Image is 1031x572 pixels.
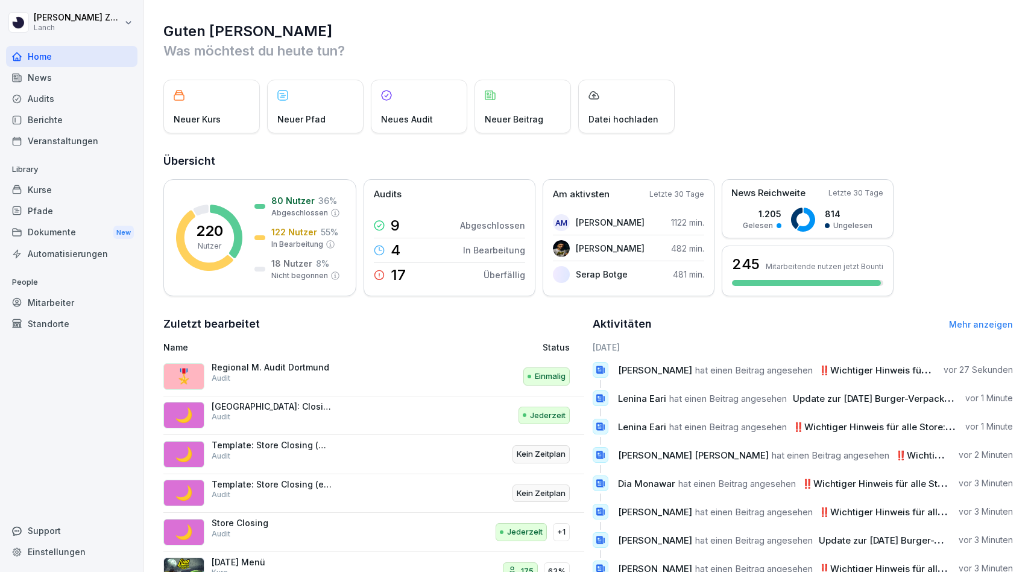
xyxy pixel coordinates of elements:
[277,113,326,126] p: Neuer Pfad
[163,22,1013,41] h1: Guten [PERSON_NAME]
[391,268,406,282] p: 17
[212,412,230,422] p: Audit
[618,393,666,404] span: Lenina Eari
[34,13,122,23] p: [PERSON_NAME] Zahn
[588,113,658,126] p: Datei hochladen
[530,410,566,422] p: Jederzeit
[212,479,332,490] p: Template: Store Closing (external cleaning)
[271,208,328,218] p: Abgeschlossen
[174,113,221,126] p: Neuer Kurs
[535,370,566,383] p: Einmalig
[460,219,525,232] p: Abgeschlossen
[391,218,400,233] p: 9
[374,188,402,202] p: Audits
[6,160,137,179] p: Library
[669,393,787,404] span: hat einen Beitrag angesehen
[271,257,312,270] p: 18 Nutzer
[944,364,1013,376] p: vor 27 Sekunden
[517,488,566,500] p: Kein Zeitplan
[695,364,813,376] span: hat einen Beitrag angesehen
[618,478,675,489] span: Dia Monawar
[678,478,796,489] span: hat einen Beitrag angesehen
[163,396,584,436] a: 🌙[GEOGRAPHIC_DATA]: ClosingAuditJederzeit
[618,535,692,546] span: [PERSON_NAME]
[175,404,193,426] p: 🌙
[671,216,704,229] p: 1122 min.
[212,529,230,539] p: Audit
[671,242,704,255] p: 482 min.
[553,240,570,257] img: czp1xeqzgsgl3dela7oyzziw.png
[553,188,610,202] p: Am aktivsten
[175,443,193,465] p: 🌙
[321,226,338,238] p: 55 %
[163,435,584,474] a: 🌙Template: Store Closing (morning cleaning)AuditKein Zeitplan
[6,200,137,221] a: Pfade
[618,421,666,433] span: Lenina Eari
[163,474,584,513] a: 🌙Template: Store Closing (external cleaning)AuditKein Zeitplan
[271,194,315,207] p: 80 Nutzer
[517,448,566,460] p: Kein Zeitplan
[391,243,400,258] p: 4
[163,153,1013,170] h2: Übersicht
[731,186,806,200] p: News Reichweite
[6,109,137,130] a: Berichte
[618,506,692,518] span: [PERSON_NAME]
[557,526,566,538] p: +1
[6,520,137,541] div: Support
[271,226,317,238] p: 122 Nutzer
[212,373,230,384] p: Audit
[576,242,645,255] p: [PERSON_NAME]
[828,188,883,199] p: Letzte 30 Tage
[553,214,570,231] div: AM
[576,268,628,281] p: Serap Botge
[6,46,137,67] a: Home
[271,270,328,281] p: Nicht begonnen
[163,316,584,332] h2: Zuletzt bearbeitet
[649,189,704,200] p: Letzte 30 Tage
[959,477,1013,489] p: vor 3 Minuten
[6,221,137,244] a: DokumenteNew
[618,450,769,461] span: [PERSON_NAME] [PERSON_NAME]
[6,130,137,151] a: Veranstaltungen
[212,518,332,529] p: Store Closing
[593,341,1014,354] h6: [DATE]
[593,316,652,332] h2: Aktivitäten
[6,243,137,264] a: Automatisierungen
[965,392,1013,404] p: vor 1 Minute
[318,194,337,207] p: 36 %
[766,262,883,271] p: Mitarbeitende nutzen jetzt Bounti
[6,67,137,88] a: News
[175,482,193,504] p: 🌙
[175,521,193,543] p: 🌙
[316,257,329,270] p: 8 %
[618,364,692,376] span: [PERSON_NAME]
[198,241,221,252] p: Nutzer
[271,239,323,250] p: In Bearbeitung
[212,362,332,373] p: Regional M. Audit Dortmund
[6,541,137,562] a: Einstellungen
[381,113,433,126] p: Neues Audit
[673,268,704,281] p: 481 min.
[6,179,137,200] a: Kurse
[543,341,570,354] p: Status
[6,292,137,313] div: Mitarbeiter
[6,313,137,334] a: Standorte
[553,266,570,283] img: fgodp68hp0emq4hpgfcp6x9z.png
[6,273,137,292] p: People
[772,450,889,461] span: hat einen Beitrag angesehen
[212,451,230,462] p: Audit
[212,401,332,412] p: [GEOGRAPHIC_DATA]: Closing
[34,24,122,32] p: Lanch
[163,357,584,396] a: 🎖️Regional M. Audit DortmundAuditEinmalig
[212,489,230,500] p: Audit
[949,319,1013,329] a: Mehr anzeigen
[163,41,1013,60] p: Was möchtest du heute tun?
[959,506,1013,518] p: vor 3 Minuten
[196,224,223,238] p: 220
